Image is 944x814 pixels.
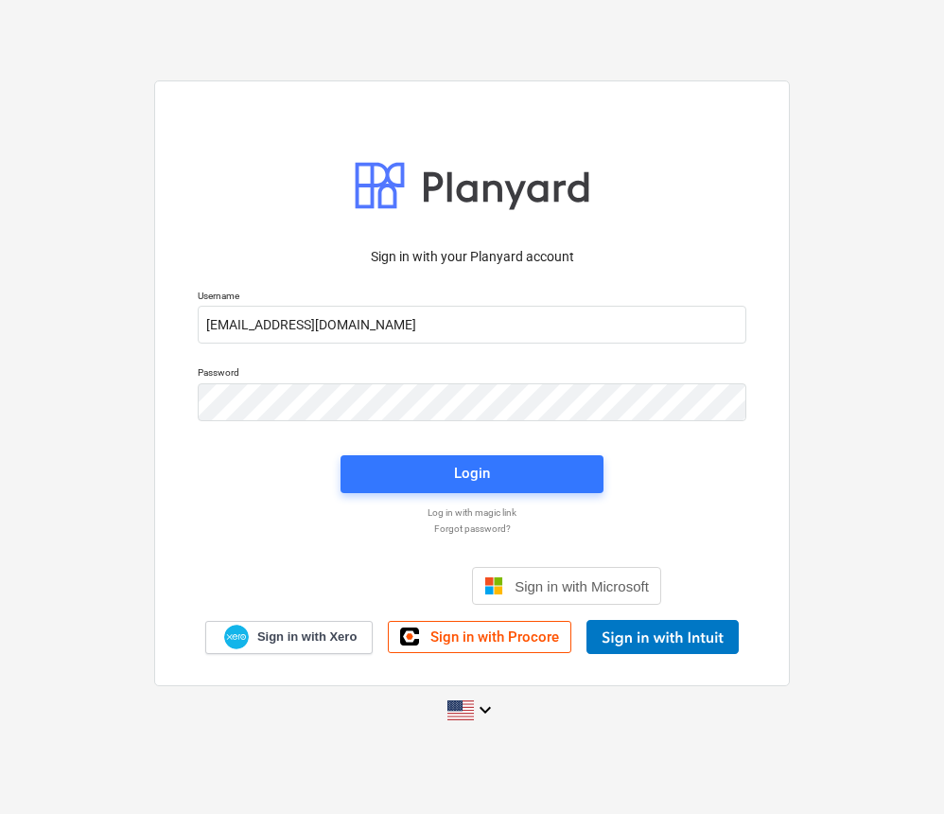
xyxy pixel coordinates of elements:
[484,576,503,595] img: Microsoft logo
[283,565,457,607] div: Sign in with Google. Opens in new tab
[388,621,571,653] a: Sign in with Procore
[257,628,357,646] span: Sign in with Xero
[198,306,746,344] input: Username
[341,455,603,493] button: Login
[188,522,756,535] a: Forgot password?
[205,621,374,654] a: Sign in with Xero
[224,625,249,650] img: Xero logo
[188,506,756,519] a: Log in with magic link
[454,461,490,486] div: Login
[515,578,649,594] span: Sign in with Microsoft
[198,366,746,382] p: Password
[474,699,497,721] i: keyboard_arrow_down
[198,247,746,267] p: Sign in with your Planyard account
[430,628,559,646] span: Sign in with Procore
[273,565,466,607] iframe: Sign in with Google Button
[198,290,746,306] p: Username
